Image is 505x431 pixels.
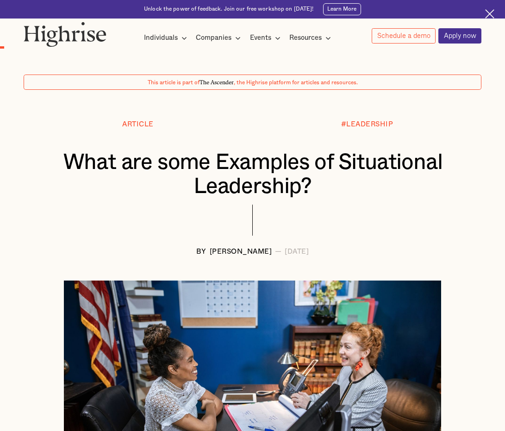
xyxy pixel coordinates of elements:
[341,121,393,129] div: #LEADERSHIP
[144,6,313,13] div: Unlock the power of feedback. Join our free workshop on [DATE]!
[234,80,358,85] span: , the Highrise platform for articles and resources.
[275,248,282,256] div: —
[196,32,231,44] div: Companies
[485,9,494,19] img: Cross icon
[196,32,243,44] div: Companies
[289,32,322,44] div: Resources
[144,32,178,44] div: Individuals
[210,248,272,256] div: [PERSON_NAME]
[196,248,206,256] div: BY
[144,32,190,44] div: Individuals
[250,32,283,44] div: Events
[148,80,200,85] span: This article is part of
[122,121,154,129] div: Article
[24,22,106,47] img: Highrise logo
[289,32,334,44] div: Resources
[323,3,361,15] a: Learn More
[200,78,234,84] span: The Ascender
[438,28,481,44] a: Apply now
[285,248,309,256] div: [DATE]
[372,28,436,44] a: Schedule a demo
[250,32,271,44] div: Events
[43,150,462,199] h1: What are some Examples of Situational Leadership?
